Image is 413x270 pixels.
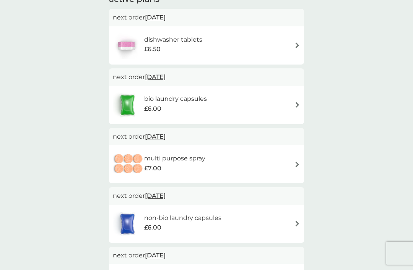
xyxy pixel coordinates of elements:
span: [DATE] [145,10,166,25]
span: £7.00 [144,163,161,173]
span: [DATE] [145,70,166,84]
h6: bio laundry capsules [144,94,207,104]
img: arrow right [294,102,300,108]
span: [DATE] [145,129,166,144]
h6: dishwasher tablets [144,35,202,45]
img: bio laundry capsules [113,92,142,118]
img: dishwasher tablets [113,32,140,59]
img: non-bio laundry capsules [113,210,142,237]
p: next order [113,251,300,260]
p: next order [113,191,300,201]
p: next order [113,72,300,82]
img: multi purpose spray [113,151,144,178]
p: next order [113,13,300,23]
span: £6.00 [144,104,161,114]
span: [DATE] [145,248,166,263]
span: £6.00 [144,223,161,233]
h6: non-bio laundry capsules [144,213,221,223]
span: £6.50 [144,44,161,54]
img: arrow right [294,162,300,167]
img: arrow right [294,221,300,226]
p: next order [113,132,300,142]
span: [DATE] [145,188,166,203]
img: arrow right [294,42,300,48]
h6: multi purpose spray [144,154,205,163]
